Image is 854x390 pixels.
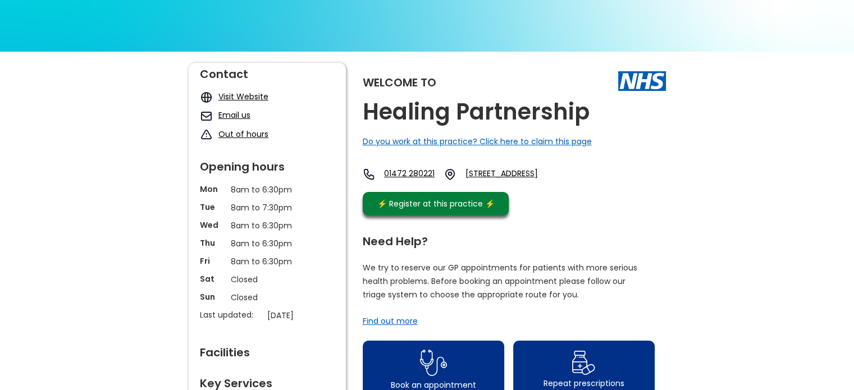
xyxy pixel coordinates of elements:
[200,129,213,141] img: exclamation icon
[231,291,304,304] p: Closed
[420,346,447,379] img: book appointment icon
[363,77,436,88] div: Welcome to
[231,273,304,286] p: Closed
[200,372,335,389] div: Key Services
[231,237,304,250] p: 8am to 6:30pm
[363,192,509,215] a: ⚡️ Register at this practice ⚡️
[200,273,225,285] p: Sat
[200,201,225,213] p: Tue
[544,378,624,389] div: Repeat prescriptions
[363,99,590,125] h2: Healing Partnership
[618,71,666,90] img: The NHS logo
[363,261,638,301] p: We try to reserve our GP appointments for patients with more serious health problems. Before book...
[231,183,304,196] p: 8am to 6:30pm
[218,91,268,102] a: Visit Website
[200,183,225,195] p: Mon
[200,309,262,320] p: Last updated:
[363,230,655,247] div: Need Help?
[267,309,340,322] p: [DATE]
[372,198,501,210] div: ⚡️ Register at this practice ⚡️
[218,129,268,140] a: Out of hours
[218,109,250,121] a: Email us
[465,168,567,181] a: [STREET_ADDRESS]
[200,63,335,80] div: Contact
[384,168,435,181] a: 01472 280221
[363,136,592,147] a: Do you work at this practice? Click here to claim this page
[200,91,213,104] img: globe icon
[444,168,456,181] img: practice location icon
[200,291,225,302] p: Sun
[572,348,596,378] img: repeat prescription icon
[231,201,304,214] p: 8am to 7:30pm
[363,315,418,327] a: Find out more
[200,255,225,267] p: Fri
[200,341,335,358] div: Facilities
[200,155,335,172] div: Opening hours
[363,168,376,181] img: telephone icon
[231,219,304,232] p: 8am to 6:30pm
[200,219,225,231] p: Wed
[200,237,225,249] p: Thu
[231,255,304,268] p: 8am to 6:30pm
[200,109,213,122] img: mail icon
